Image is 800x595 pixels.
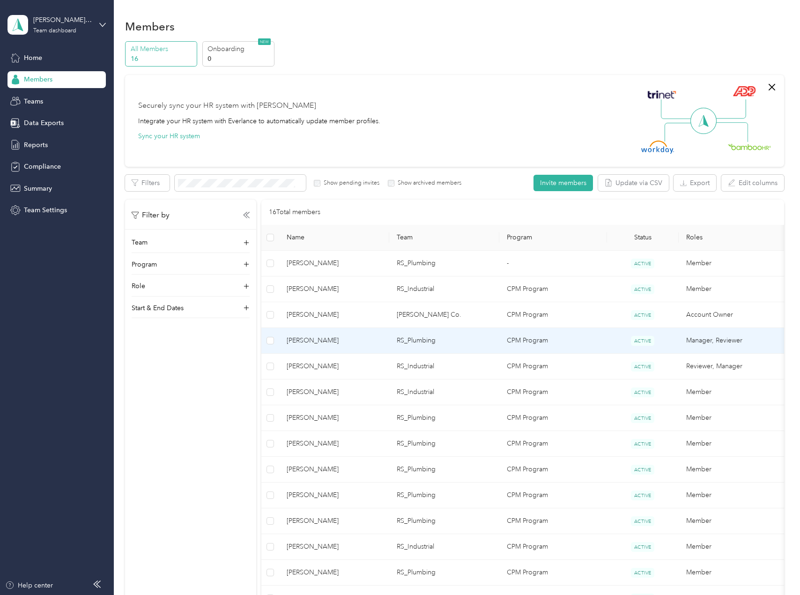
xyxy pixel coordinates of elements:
p: 16 Total members [269,207,320,217]
span: ACTIVE [631,568,654,578]
td: CPM Program [499,302,607,328]
td: Eric Wheeler [279,431,389,457]
td: David Spence [279,302,389,328]
p: Program [132,260,157,269]
iframe: Everlance-gr Chat Button Frame [748,543,800,595]
p: All Members [131,44,194,54]
td: Rundle-Spence Co. [389,302,499,328]
span: [PERSON_NAME] [287,335,382,346]
div: Integrate your HR system with Everlance to automatically update member profiles. [138,116,380,126]
span: [PERSON_NAME] [287,258,382,268]
button: Sync your HR system [138,131,200,141]
td: Paul Friedland [279,508,389,534]
span: ACTIVE [631,491,654,500]
span: ACTIVE [631,516,654,526]
td: RS_Plumbing [389,431,499,457]
span: [PERSON_NAME] [287,361,382,372]
button: Help center [5,580,53,590]
img: Workday [641,141,674,154]
span: Teams [24,97,43,106]
td: CPM Program [499,276,607,302]
label: Show archived members [394,179,461,187]
button: Invite members [533,175,593,191]
td: RS_Plumbing [389,483,499,508]
td: Account Owner [679,302,789,328]
td: CPM Program [499,508,607,534]
span: NEW [258,38,271,45]
span: ACTIVE [631,259,654,268]
span: Members [24,74,52,84]
span: ACTIVE [631,439,654,449]
td: Tom Bruce [279,251,389,276]
td: Reviewer, Manager [679,354,789,379]
td: RS_Plumbing [389,328,499,354]
span: [PERSON_NAME] [287,567,382,578]
td: RS_Industrial [389,354,499,379]
td: Member [679,276,789,302]
td: CPM Program [499,560,607,586]
th: Roles [679,225,789,251]
td: Mike Jelacic [279,379,389,405]
span: [PERSON_NAME] [287,284,382,294]
span: [PERSON_NAME] [287,413,382,423]
p: Role [132,281,145,291]
span: ACTIVE [631,465,654,475]
span: ACTIVE [631,413,654,423]
td: RS_Industrial [389,379,499,405]
td: CPM Program [499,431,607,457]
td: Member [679,508,789,534]
span: [PERSON_NAME] [287,464,382,475]
td: Holly Marasch [279,560,389,586]
p: Onboarding [207,44,271,54]
td: Dan Krecklow [279,354,389,379]
td: John Wienke [279,483,389,508]
td: CPM Program [499,405,607,431]
span: [PERSON_NAME] [287,490,382,500]
td: RS_Plumbing [389,560,499,586]
td: Member [679,431,789,457]
img: Trinet [645,88,678,101]
td: CPM Program [499,354,607,379]
td: Member [679,405,789,431]
label: Show pending invites [320,179,379,187]
td: Andy Jelinski [279,328,389,354]
p: 0 [207,54,271,64]
td: Member [679,483,789,508]
span: [PERSON_NAME] [287,439,382,449]
span: Compliance [24,162,61,171]
th: Name [279,225,389,251]
span: Summary [24,184,52,193]
div: Team dashboard [33,28,76,34]
p: Team [132,238,148,247]
div: [PERSON_NAME] Co. [33,15,92,25]
img: Line Right Down [715,122,748,142]
p: 16 [131,54,194,64]
th: Program [499,225,607,251]
td: RS_Plumbing [389,405,499,431]
span: ACTIVE [631,362,654,372]
td: CPM Program [499,457,607,483]
th: Team [389,225,499,251]
td: Bob Betz [279,405,389,431]
td: - [499,251,607,276]
th: Status [607,225,679,251]
img: Line Right Up [713,99,746,119]
p: Start & End Dates [132,303,184,313]
span: Home [24,53,42,63]
button: Export [674,175,716,191]
td: RS_Plumbing [389,508,499,534]
td: CPM Program [499,483,607,508]
img: Line Left Down [664,122,697,141]
button: Filters [125,175,170,191]
button: Edit columns [721,175,784,191]
td: Rory Balistreri [279,457,389,483]
td: CPM Program [499,534,607,560]
span: Data Exports [24,118,64,128]
td: RS_Industrial [389,276,499,302]
span: ACTIVE [631,284,654,294]
p: Filter by [132,209,170,221]
td: Member [679,251,789,276]
td: Member [679,379,789,405]
td: CPM Program [499,328,607,354]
